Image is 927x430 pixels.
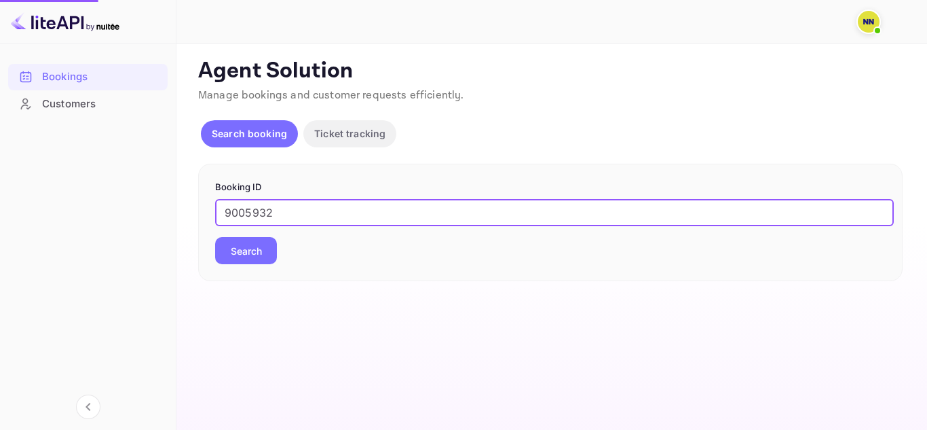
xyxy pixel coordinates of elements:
[198,88,464,103] span: Manage bookings and customer requests efficiently.
[8,91,168,118] div: Customers
[8,64,168,89] a: Bookings
[314,126,385,141] p: Ticket tracking
[215,237,277,264] button: Search
[215,199,894,226] input: Enter Booking ID (e.g., 63782194)
[8,64,168,90] div: Bookings
[858,11,879,33] img: N/A N/A
[212,126,287,141] p: Search booking
[76,395,100,419] button: Collapse navigation
[11,11,119,33] img: LiteAPI logo
[198,58,903,85] p: Agent Solution
[215,181,886,194] p: Booking ID
[42,96,161,112] div: Customers
[8,91,168,116] a: Customers
[42,69,161,85] div: Bookings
